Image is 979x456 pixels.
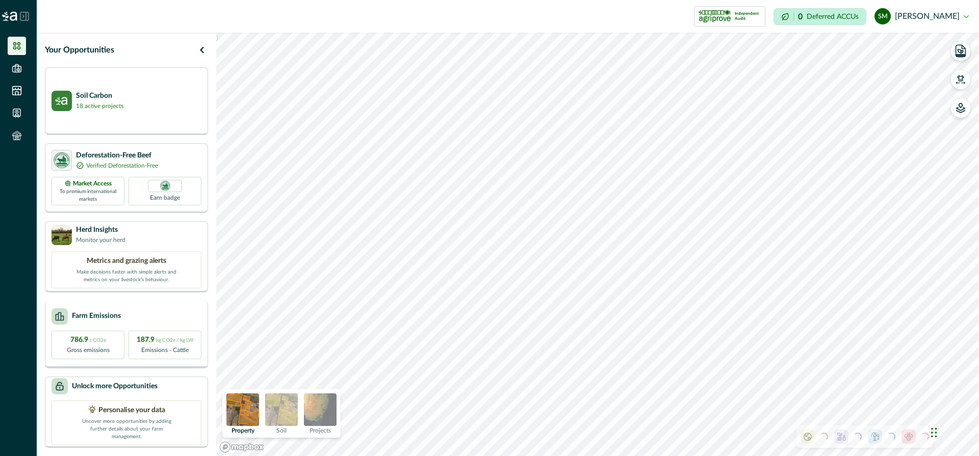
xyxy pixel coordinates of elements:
div: Drag [931,417,937,448]
p: Deferred ACCUs [807,13,859,20]
p: Market Access [73,179,112,188]
img: certification logo [52,151,71,170]
p: Herd Insights [76,225,125,235]
p: Projects [310,427,331,434]
p: Emissions - Cattle [141,345,189,355]
p: Monitor your herd [76,235,125,245]
p: Soil [276,427,287,434]
p: Verified Deforestation-Free [86,161,158,170]
p: Uncover more opportunities by adding further details about your farm management. [75,416,177,441]
p: Independent Audit [735,11,761,21]
p: Gross emissions [67,345,110,355]
p: Your Opportunities [45,44,114,56]
p: 18 active projects [76,101,123,111]
img: DFB badge [159,180,171,192]
span: kg CO2e / kg LW [156,338,194,343]
button: certification logoIndependent Audit [694,6,765,26]
p: Soil Carbon [76,91,123,101]
img: certification logo [699,8,731,24]
p: Deforestation-Free Beef [76,150,158,161]
img: soil preview [265,393,298,426]
p: Make decisions faster with simple alerts and metrics on your livestock’s behaviour. [75,266,177,284]
img: projects preview [304,393,337,426]
p: Farm Emissions [72,311,121,321]
p: 0 [798,13,803,21]
img: property preview [226,393,259,426]
p: 786.9 [70,335,106,345]
span: t CO2e [90,338,106,343]
p: Unlock more Opportunities [72,381,158,392]
a: Mapbox logo [219,441,264,453]
p: Earn badge [150,192,180,202]
p: Personalise your data [98,405,165,416]
img: Logo [2,12,17,21]
iframe: Chat Widget [928,407,979,456]
p: Property [231,427,254,434]
p: 187.9 [137,335,194,345]
p: To premium international markets [58,188,118,203]
p: Metrics and grazing alerts [87,256,166,266]
button: steve le moenic[PERSON_NAME] [874,4,969,29]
